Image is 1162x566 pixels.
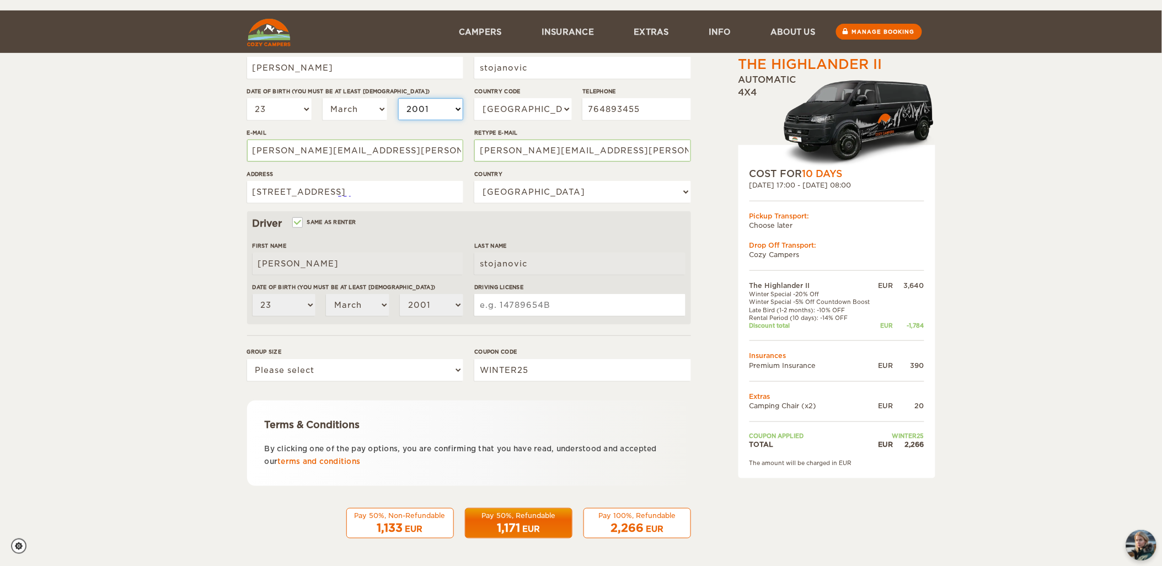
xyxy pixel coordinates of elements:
input: e.g. William [253,253,463,275]
label: Date of birth (You must be at least [DEMOGRAPHIC_DATA]) [253,283,463,291]
td: Camping Chair (x2) [749,401,876,410]
td: Late Bird (1-2 months): -10% OFF [749,306,876,314]
label: E-mail [247,129,463,137]
td: WINTER25 [876,432,924,440]
label: Same as renter [293,217,356,227]
input: e.g. Smith [474,253,685,275]
label: Country [474,170,690,178]
div: Driver [253,217,686,230]
span: 10 Days [802,168,843,179]
label: Date of birth (You must be at least [DEMOGRAPHIC_DATA]) [247,87,463,95]
a: About us [751,10,835,53]
td: Discount total [749,322,876,329]
button: chat-button [1126,530,1156,560]
div: -1,784 [893,322,924,329]
label: Driving License [474,283,685,291]
a: Insurance [522,10,614,53]
a: Info [689,10,751,53]
img: HighlanderXL.png [783,77,935,167]
td: Winter Special -20% Off [749,290,876,298]
td: TOTAL [749,440,876,449]
button: Pay 100%, Refundable 2,266 EUR [583,508,691,539]
a: Manage booking [836,24,922,40]
input: e.g. 14789654B [474,294,685,316]
div: [DATE] 17:00 - [DATE] 08:00 [749,180,924,190]
div: Pay 100%, Refundable [591,511,684,520]
input: e.g. example@example.com [247,140,463,162]
input: Same as renter [293,220,301,227]
input: e.g. 1 234 567 890 [582,98,690,120]
a: Campers [439,10,522,53]
div: COST FOR [749,167,924,180]
div: The Highlander II [738,55,882,74]
div: The amount will be charged in EUR [749,459,924,467]
td: Rental Period (10 days): -14% OFF [749,314,876,322]
div: 390 [893,361,924,370]
td: Winter Special -5% Off Countdown Boost [749,298,876,306]
div: EUR [405,524,423,535]
label: Retype E-mail [474,129,690,137]
div: 3,640 [893,281,924,290]
label: Group size [247,348,463,356]
input: e.g. example@example.com [474,140,690,162]
span: 1,171 [497,521,520,535]
button: Pay 50%, Refundable 1,171 EUR [465,508,572,539]
div: EUR [876,440,893,449]
div: Pay 50%, Non-Refundable [354,511,447,520]
td: Choose later [749,221,924,230]
img: Cozy Campers [247,19,291,46]
div: 20 [893,401,924,410]
div: EUR [646,524,663,535]
label: First Name [253,242,463,250]
div: Drop Off Transport: [749,241,924,250]
label: Last Name [474,242,685,250]
div: EUR [522,524,540,535]
a: Extras [614,10,689,53]
input: e.g. Smith [474,57,690,79]
div: Pickup Transport: [749,211,924,221]
div: EUR [876,401,893,410]
input: e.g. William [247,57,463,79]
input: e.g. Street, City, Zip Code [247,181,463,203]
div: EUR [876,322,893,329]
label: Coupon code [474,348,690,356]
button: Pay 50%, Non-Refundable 1,133 EUR [346,508,454,539]
td: The Highlander II [749,281,876,290]
div: Terms & Conditions [265,418,673,431]
td: Insurances [749,351,924,360]
label: Telephone [582,87,690,95]
a: terms and conditions [277,457,360,466]
img: Freyja at Cozy Campers [1126,530,1156,560]
div: Automatic 4x4 [738,74,935,167]
td: Coupon applied [749,432,876,440]
span: 2,266 [611,521,644,535]
div: EUR [876,281,893,290]
div: Pay 50%, Refundable [472,511,565,520]
div: EUR [876,361,893,370]
label: Country Code [474,87,571,95]
div: 2,266 [893,440,924,449]
span: 1,133 [377,521,403,535]
p: By clicking one of the pay options, you are confirming that you have read, understood and accepte... [265,442,673,468]
td: Cozy Campers [749,250,924,259]
td: Extras [749,392,924,401]
a: Cookie settings [11,538,34,554]
label: Address [247,170,463,178]
td: Premium Insurance [749,361,876,370]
